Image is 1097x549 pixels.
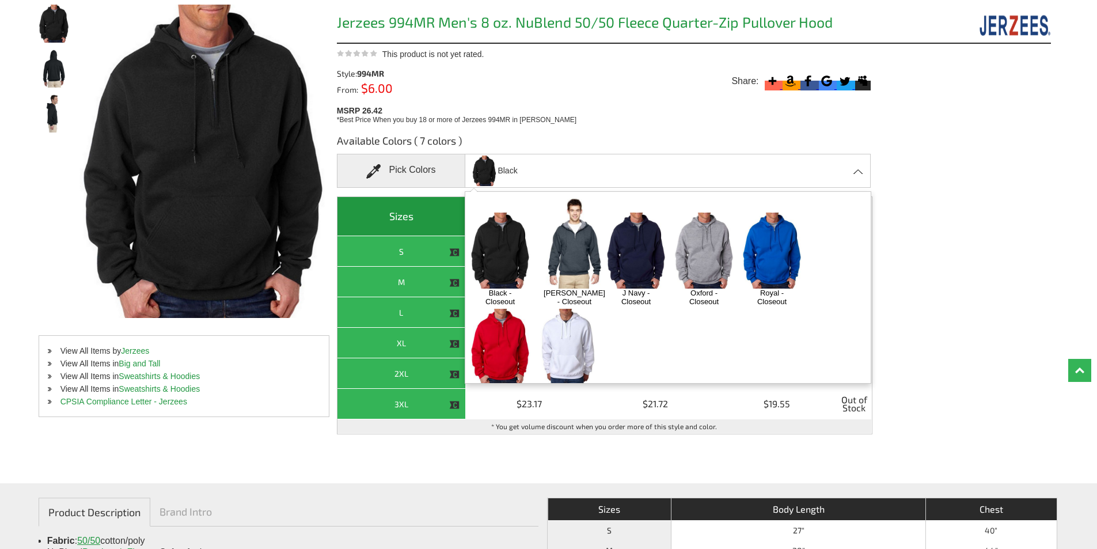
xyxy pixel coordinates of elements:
img: Black [470,213,530,288]
img: Oxford [674,213,734,288]
span: This product is not yet rated. [382,50,484,59]
th: M [337,267,466,297]
span: *Best Price When you buy 18 or more of Jerzees 994MR in [PERSON_NAME] [337,116,576,124]
li: View All Items in [39,383,329,395]
span: Out of Stock [840,392,868,416]
svg: Google Bookmark [819,73,834,89]
td: $21.72 [594,389,716,419]
td: * You get volume discount when you order more of this style and color. [337,419,872,434]
h3: Available Colors ( 7 colors ) [337,134,872,154]
img: This item is CLOSEOUT! [449,278,460,288]
div: MSRP 26.42 [337,103,878,125]
a: Oxford - Closeout [680,289,728,306]
svg: Amazon [783,73,798,89]
span: Share: [731,75,758,87]
a: Product Description [39,498,150,527]
img: This item is CLOSEOUT! [449,247,460,258]
a: 50/50 [77,536,100,546]
th: Chest [925,498,1057,520]
a: Top [1068,359,1091,382]
div: Style: [337,70,472,78]
th: Body Length [671,498,925,520]
a: J Navy - Closeout [612,289,661,306]
a: [PERSON_NAME] - Closeout [544,289,605,306]
span: Black [498,161,517,181]
span: 994MR [357,69,384,78]
svg: Myspace [855,73,871,89]
img: jerzees_994MR_black.jpg [472,156,496,186]
img: Jerzees 994MR Men's 8 oz. NuBlend 50/50 Fleece Quarter-Zip Pullover Hood [39,5,69,43]
th: 3XL [337,389,466,419]
a: Black - Closeout [476,289,525,306]
img: Jerzees [965,10,1051,40]
a: Big and Tall [119,359,160,368]
img: True Red [470,309,530,384]
img: Black Heather [538,197,611,289]
th: XL [337,328,466,358]
span: Fabric [47,536,75,546]
td: $23.17 [466,389,594,419]
li: View All Items by [39,344,329,357]
svg: Twitter [837,73,852,89]
span: $6.00 [358,81,393,95]
img: Jerzees 994MR Men's 8 oz. NuBlend 50/50 Fleece Quarter-Zip Pullover Hood [39,50,69,88]
svg: More [765,73,780,89]
li: : cotton/poly [47,535,530,547]
img: J Navy [606,213,666,288]
li: View All Items in [39,357,329,370]
img: This item is CLOSEOUT! [449,339,460,349]
li: View All Items in [39,370,329,383]
td: 40" [925,520,1057,540]
th: S [548,520,671,540]
a: Royal - Closeout [747,289,796,306]
a: Sweatshirts & Hoodies [119,384,200,393]
th: 2XL [337,358,466,389]
th: L [337,297,466,328]
td: 27" [671,520,925,540]
h1: Jerzees 994MR Men's 8 oz. NuBlend 50/50 Fleece Quarter-Zip Pullover Hood [337,15,872,33]
img: This item is CLOSEOUT! [449,308,460,319]
img: Royal [742,213,802,288]
a: CPSIA Compliance Letter - Jerzees [60,397,187,406]
a: Brand Intro [150,498,221,525]
img: White [538,309,598,384]
img: This item is CLOSEOUT! [449,369,460,380]
a: Jerzees [121,346,149,355]
img: This product is not yet rated. [337,50,377,57]
svg: Facebook [800,73,816,89]
td: $19.55 [717,389,837,419]
th: S [337,236,466,267]
th: Sizes [548,498,671,520]
div: From: [337,84,472,94]
th: Sizes [337,197,466,236]
img: Jerzees 994MR Men's 8 oz. NuBlend 50/50 Fleece Quarter-Zip Pullover Hood [39,94,69,132]
img: This item is CLOSEOUT! [449,400,460,410]
div: Pick Colors [337,154,465,188]
a: Sweatshirts & Hoodies [119,372,200,381]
